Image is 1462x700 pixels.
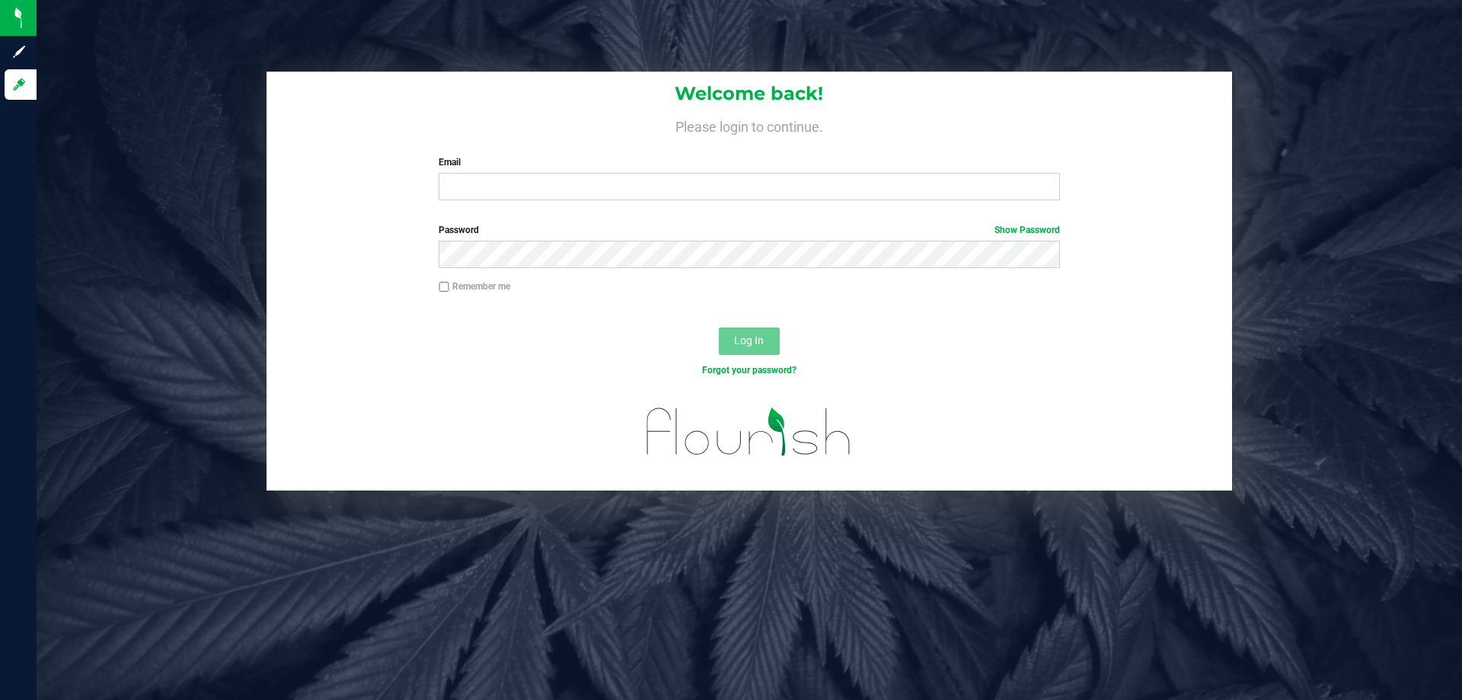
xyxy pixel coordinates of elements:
[267,116,1232,134] h4: Please login to continue.
[628,393,870,471] img: flourish_logo.svg
[439,225,479,235] span: Password
[439,282,449,292] input: Remember me
[267,84,1232,104] h1: Welcome back!
[719,328,780,355] button: Log In
[702,365,796,376] a: Forgot your password?
[734,334,764,347] span: Log In
[11,77,27,92] inline-svg: Log in
[439,280,510,293] label: Remember me
[11,44,27,59] inline-svg: Sign up
[994,225,1060,235] a: Show Password
[439,155,1059,169] label: Email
